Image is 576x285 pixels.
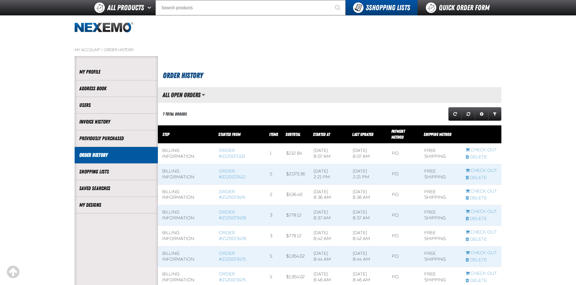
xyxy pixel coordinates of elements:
[388,246,420,267] td: P.O.
[420,226,461,246] td: Free Shipping
[466,189,497,194] a: Continue checkout started from Z120073474
[466,209,497,215] a: Continue checkout started from Z120073478
[158,92,200,98] h2: All Open Orders
[309,205,348,226] td: [DATE] 8:37 AM
[462,107,475,121] a: Reset grid action
[466,147,497,153] a: Continue checkout started from Z120071331
[163,132,169,137] span: Step
[219,210,246,221] a: Order #Z120073478
[75,47,501,52] nav: Breadcrumbs
[162,169,210,180] div: Billing Information
[219,189,245,200] a: Order #Z120073474
[162,210,210,221] div: Billing Information
[269,132,278,137] span: Items
[219,148,245,159] a: Order #Z120071331
[388,205,420,226] td: P.O.
[461,125,501,144] th: Row actions
[282,185,309,205] td: $536.40
[282,246,309,267] td: $1,954.02
[309,164,348,185] td: [DATE] 2:21 PM
[466,230,497,235] a: Continue checkout started from Z120073478
[162,271,210,283] div: Billing Information
[104,47,134,52] a: Order History
[201,90,205,100] button: Manage grid views. Current view is All Open Orders
[162,189,210,201] div: Billing Information
[388,226,420,246] td: P.O.
[163,71,203,80] span: Order History
[391,129,405,140] a: Payment Method
[286,132,300,137] span: Subtotal
[219,169,245,180] a: Order #Z120072412
[424,132,451,137] span: Shipping Method
[388,164,420,185] td: P.O.
[475,107,488,121] a: Expand or Collapse Grid Settings
[420,205,461,226] td: Free Shipping
[265,144,282,164] td: 1
[107,2,144,13] span: All Products
[466,237,497,242] a: Delete checkout started from Z120073478
[420,144,461,164] td: Free Shipping
[348,205,388,226] td: [DATE] 8:37 AM
[420,185,461,205] td: Free Shipping
[75,22,133,33] img: Nexemo logo
[79,185,153,192] a: Saved Searches
[79,152,153,159] a: Order History
[466,278,497,284] a: Delete checkout started from Z120073475
[101,47,103,52] span: /
[79,135,153,142] a: Previously Purchased
[282,144,309,164] td: $132.84
[265,205,282,226] td: 3
[348,246,388,267] td: [DATE] 8:44 AM
[466,154,497,160] a: Delete checkout started from Z120071331
[79,118,153,125] a: Invoice History
[488,107,501,121] a: Expand or Collapse Grid Filters
[265,185,282,205] td: 2
[79,102,153,109] a: Users
[79,85,153,92] a: Address Book
[282,164,309,185] td: $2,073.36
[75,22,133,33] a: Home
[366,3,369,12] strong: 3
[352,132,373,137] a: Last Updated
[162,230,210,242] div: Billing Information
[420,246,461,267] td: Free Shipping
[466,216,497,222] a: Delete checkout started from Z120073478
[265,164,282,185] td: 5
[79,202,153,209] a: My Designs
[265,226,282,246] td: 3
[79,168,153,175] a: Shopping Lists
[388,144,420,164] td: P.O.
[420,164,461,185] td: Free Shipping
[282,205,309,226] td: $779.12
[366,3,410,12] span: Shopping Lists
[466,271,497,277] a: Continue checkout started from Z120073475
[75,47,100,52] a: My Account
[162,251,210,263] div: Billing Information
[313,132,330,137] a: Started At
[348,185,388,205] td: [DATE] 8:36 AM
[6,265,20,279] div: Scroll to the top
[348,226,388,246] td: [DATE] 8:42 AM
[309,185,348,205] td: [DATE] 8:36 AM
[265,246,282,267] td: 5
[162,148,210,160] div: Billing Information
[79,68,153,75] a: My Profile
[309,226,348,246] td: [DATE] 8:42 AM
[466,175,497,181] a: Delete checkout started from Z120072412
[282,226,309,246] td: $779.12
[448,107,462,121] a: Refresh grid action
[163,111,187,117] div: 7 Total Orders
[348,164,388,185] td: [DATE] 2:21 PM
[466,168,497,174] a: Continue checkout started from Z120072412
[466,195,497,201] a: Delete checkout started from Z120073474
[348,144,388,164] td: [DATE] 8:07 AM
[309,246,348,267] td: [DATE] 8:44 AM
[219,251,246,262] a: Order #Z120073475
[219,230,246,241] a: Order #Z120073478
[309,144,348,164] td: [DATE] 8:07 AM
[388,185,420,205] td: P.O.
[219,271,246,283] a: Order #Z120073475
